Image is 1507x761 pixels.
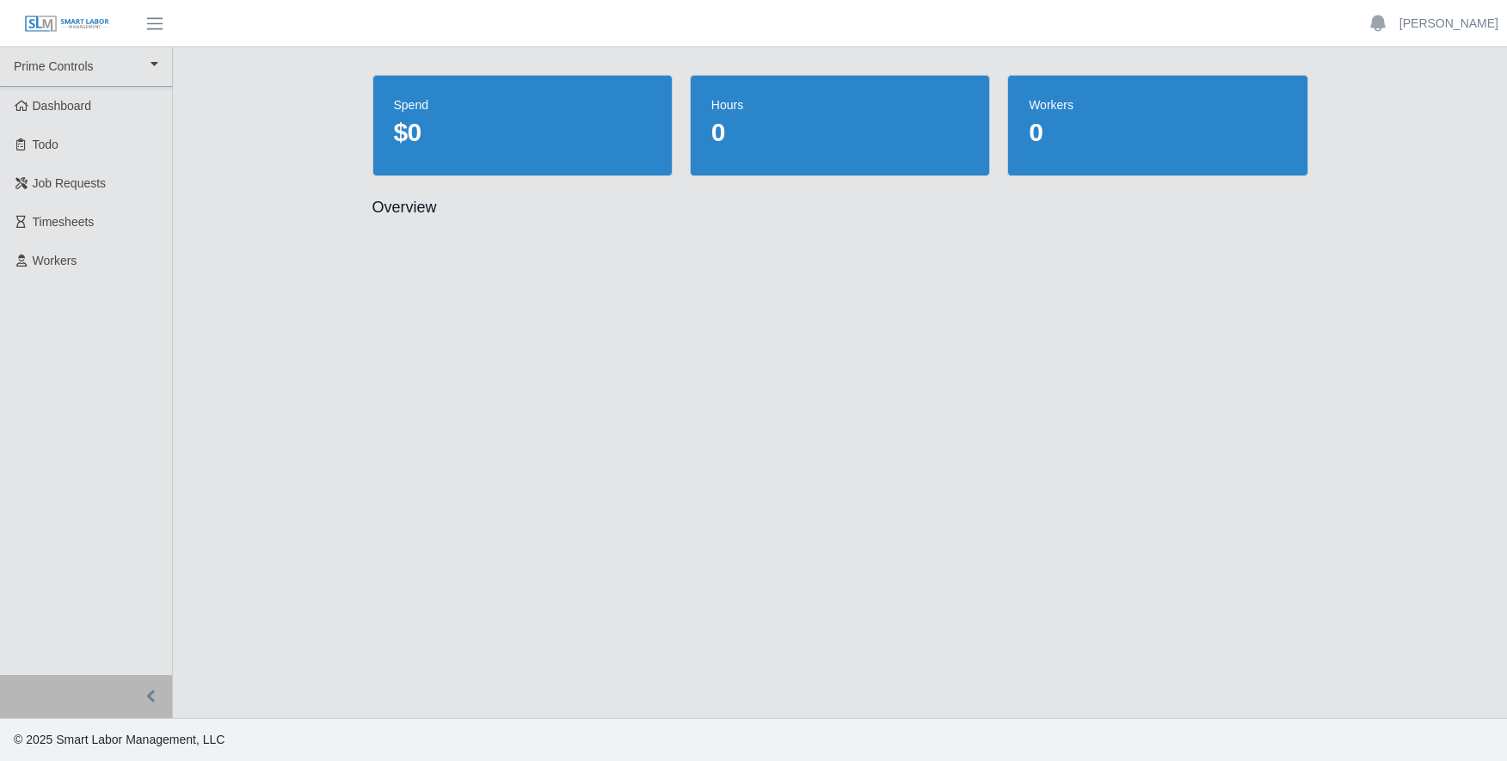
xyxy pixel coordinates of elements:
span: © 2025 Smart Labor Management, LLC [14,733,225,746]
dd: 0 [1029,117,1286,148]
dt: workers [1029,96,1286,114]
a: [PERSON_NAME] [1399,15,1498,33]
dt: spend [394,96,651,114]
span: Job Requests [33,176,107,190]
span: Dashboard [33,99,92,113]
span: Timesheets [33,215,95,229]
span: Workers [33,254,77,267]
span: Todo [33,138,58,151]
dd: $0 [394,117,651,148]
dt: hours [711,96,969,114]
h2: Overview [372,197,1308,218]
img: SLM Logo [24,15,110,34]
dd: 0 [711,117,969,148]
